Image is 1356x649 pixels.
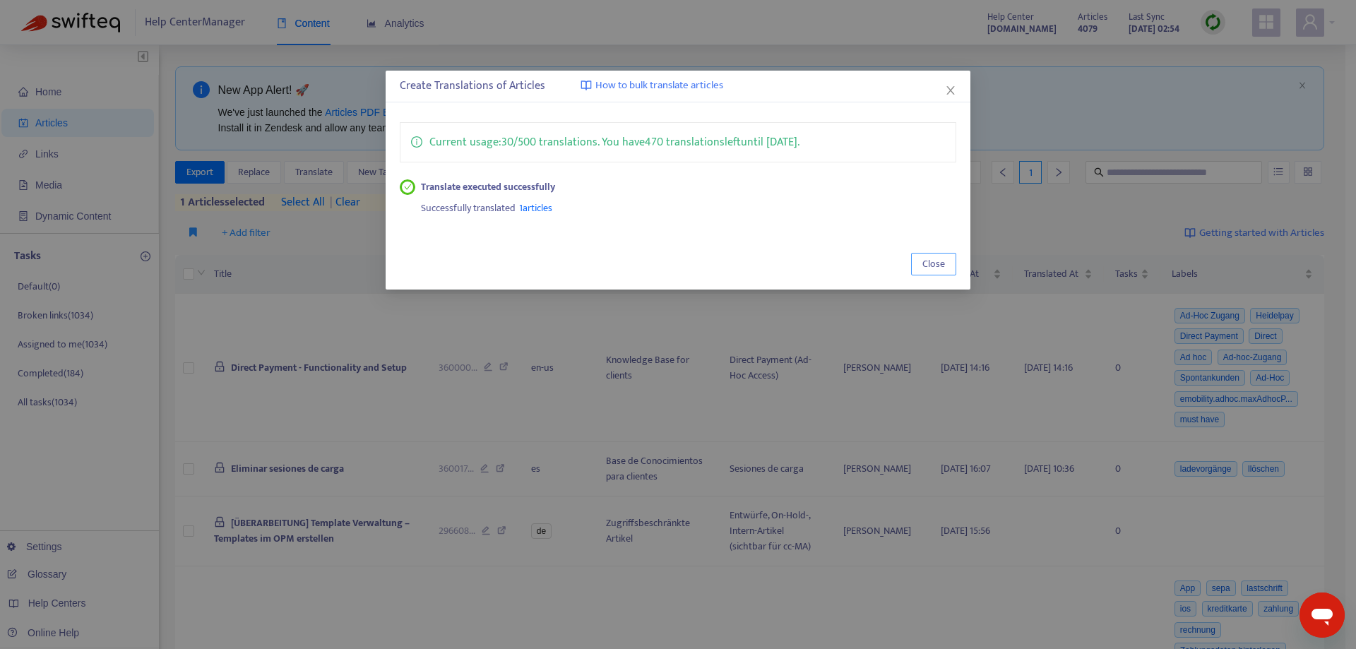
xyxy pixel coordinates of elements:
[411,133,422,148] span: info-circle
[429,133,799,151] p: Current usage: 30 / 500 translations . You have 470 translations left until [DATE] .
[595,78,723,94] span: How to bulk translate articles
[519,200,552,216] span: 1 articles
[922,256,945,272] span: Close
[400,78,956,95] div: Create Translations of Articles
[943,83,958,98] button: Close
[421,195,956,216] div: Successfully translated
[404,183,412,191] span: check
[911,253,956,275] button: Close
[1299,593,1345,638] iframe: Schaltfläche zum Öffnen des Messaging-Fensters
[945,85,956,96] span: close
[581,78,723,94] a: How to bulk translate articles
[581,80,592,91] img: image-link
[421,179,555,195] strong: Translate executed successfully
